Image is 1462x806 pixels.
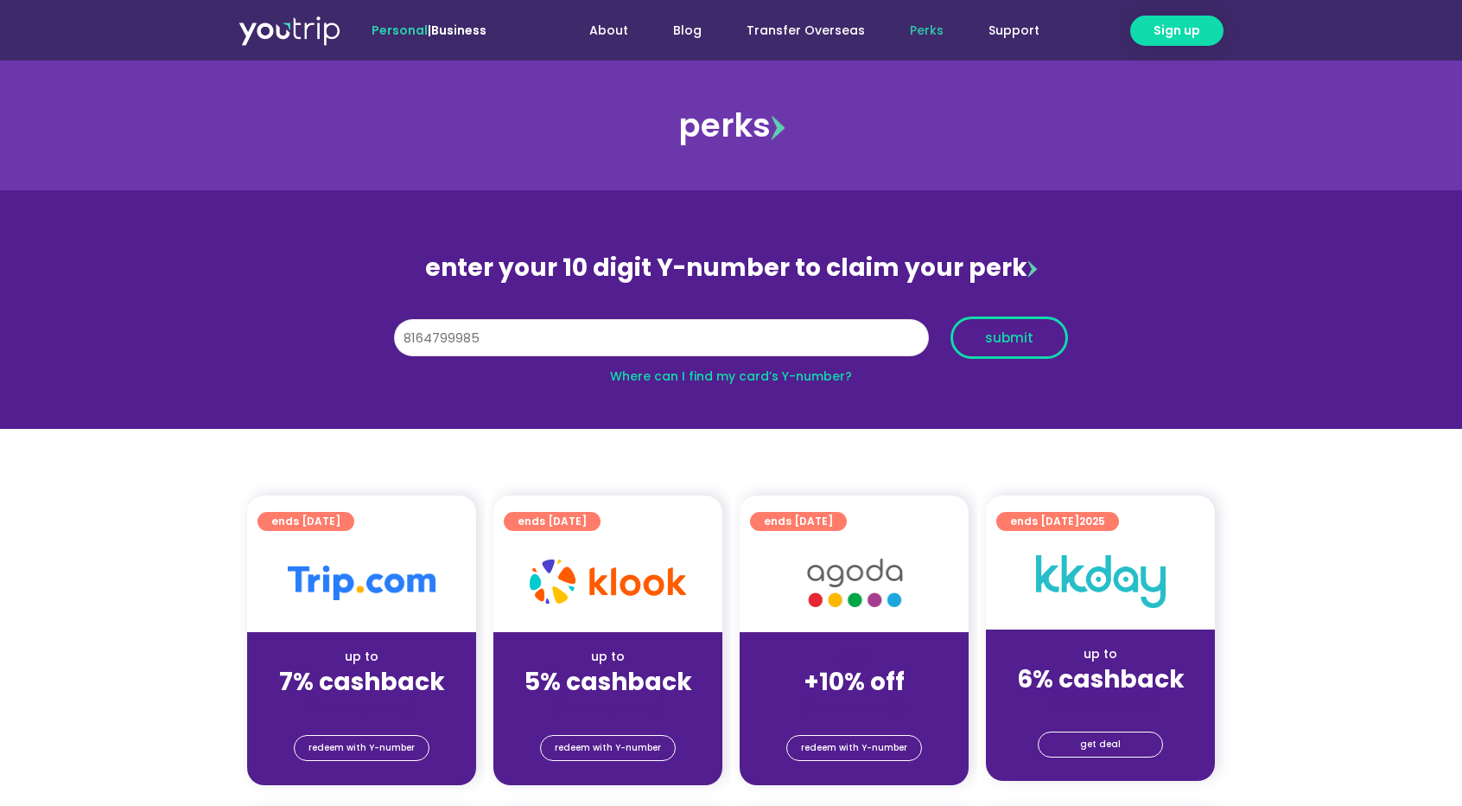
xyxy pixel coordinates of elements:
a: Business [431,22,486,39]
div: (for stays only) [753,698,955,716]
input: 10 digit Y-number (e.g. 8123456789) [394,319,929,357]
div: up to [261,648,462,666]
div: up to [507,648,709,666]
a: About [567,15,651,47]
span: ends [DATE] [518,512,587,531]
span: redeem with Y-number [801,736,907,760]
button: submit [950,317,1068,359]
a: Transfer Overseas [724,15,887,47]
a: redeem with Y-number [294,735,429,761]
a: ends [DATE] [257,512,354,531]
a: redeem with Y-number [540,735,676,761]
nav: Menu [533,15,1062,47]
strong: 5% cashback [524,665,692,699]
span: | [372,22,486,39]
span: 2025 [1079,514,1105,528]
span: redeem with Y-number [555,736,661,760]
a: Perks [887,15,966,47]
div: (for stays only) [261,698,462,716]
strong: +10% off [804,665,905,699]
a: Where can I find my card’s Y-number? [610,368,852,385]
a: ends [DATE] [750,512,847,531]
strong: 7% cashback [279,665,445,699]
span: Sign up [1154,22,1200,40]
span: ends [DATE] [271,512,340,531]
a: get deal [1038,732,1163,758]
span: up to [838,648,870,665]
div: enter your 10 digit Y-number to claim your perk [385,246,1077,291]
div: up to [1000,645,1201,663]
a: redeem with Y-number [786,735,922,761]
span: Personal [372,22,428,39]
a: Blog [651,15,724,47]
span: submit [985,331,1033,344]
div: (for stays only) [1000,695,1201,713]
a: ends [DATE]2025 [996,512,1119,531]
span: ends [DATE] [764,512,833,531]
div: (for stays only) [507,698,709,716]
span: get deal [1080,732,1121,757]
form: Y Number [394,317,1068,372]
a: Sign up [1130,16,1224,46]
span: redeem with Y-number [308,736,415,760]
strong: 6% cashback [1017,662,1185,696]
a: ends [DATE] [504,512,601,531]
a: Support [966,15,1062,47]
span: ends [DATE] [1010,512,1105,531]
